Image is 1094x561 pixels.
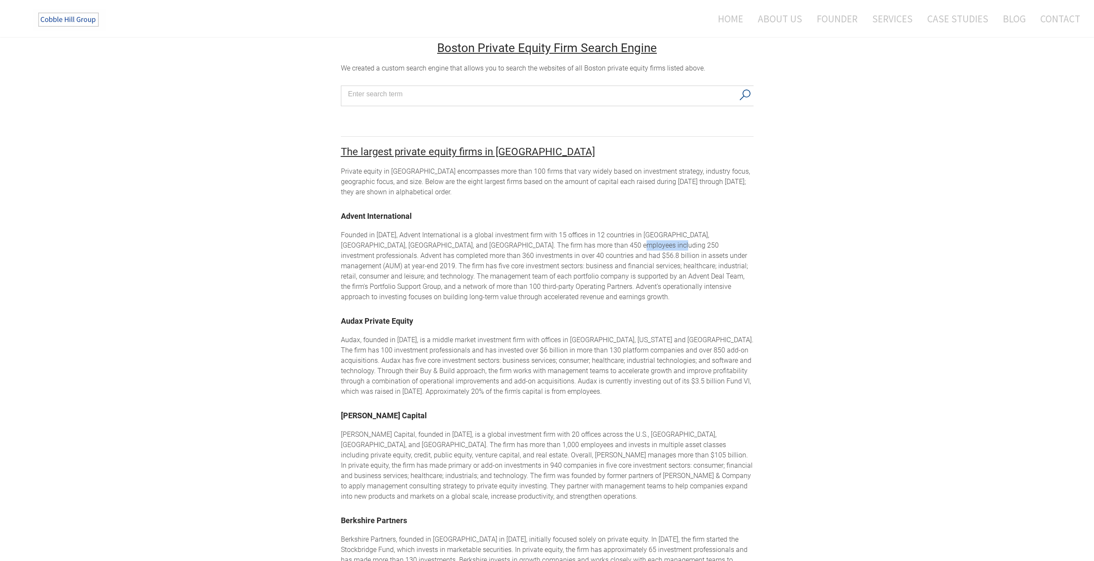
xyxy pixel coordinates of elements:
a: Berkshire Partners [341,516,407,525]
font: ​The largest private equity firms in [GEOGRAPHIC_DATA] [341,146,595,158]
div: [PERSON_NAME] Capital, founded in [DATE], is a global investment firm with 20 offices across the ... [341,429,754,502]
a: Contact [1034,7,1080,30]
a: Blog [996,7,1032,30]
a: Services [866,7,919,30]
a: Home [705,7,750,30]
u: Boston Private Equity Firm Search Engine [437,41,657,55]
button: Search [736,86,754,104]
div: ​We created a custom search engine that allows you to search the websites of all Boston private e... [341,63,754,74]
a: Audax Private Equity [341,316,413,325]
div: Private equity in [GEOGRAPHIC_DATA] encompasses more than 100 firms that vary widely based on inv... [341,166,754,197]
div: Audax, founded in [DATE], is a middle market investment firm with offices in [GEOGRAPHIC_DATA], [... [341,335,754,397]
a: Case Studies [921,7,995,30]
input: Search input [348,88,735,101]
img: The Cobble Hill Group LLC [33,9,106,31]
a: About Us [751,7,809,30]
a: ​Advent International [341,212,412,221]
a: ​[PERSON_NAME] Capital [341,411,427,420]
div: Founded in [DATE], Advent International is a global investment firm with 15 offices in 12 countri... [341,230,754,302]
a: Founder [810,7,864,30]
